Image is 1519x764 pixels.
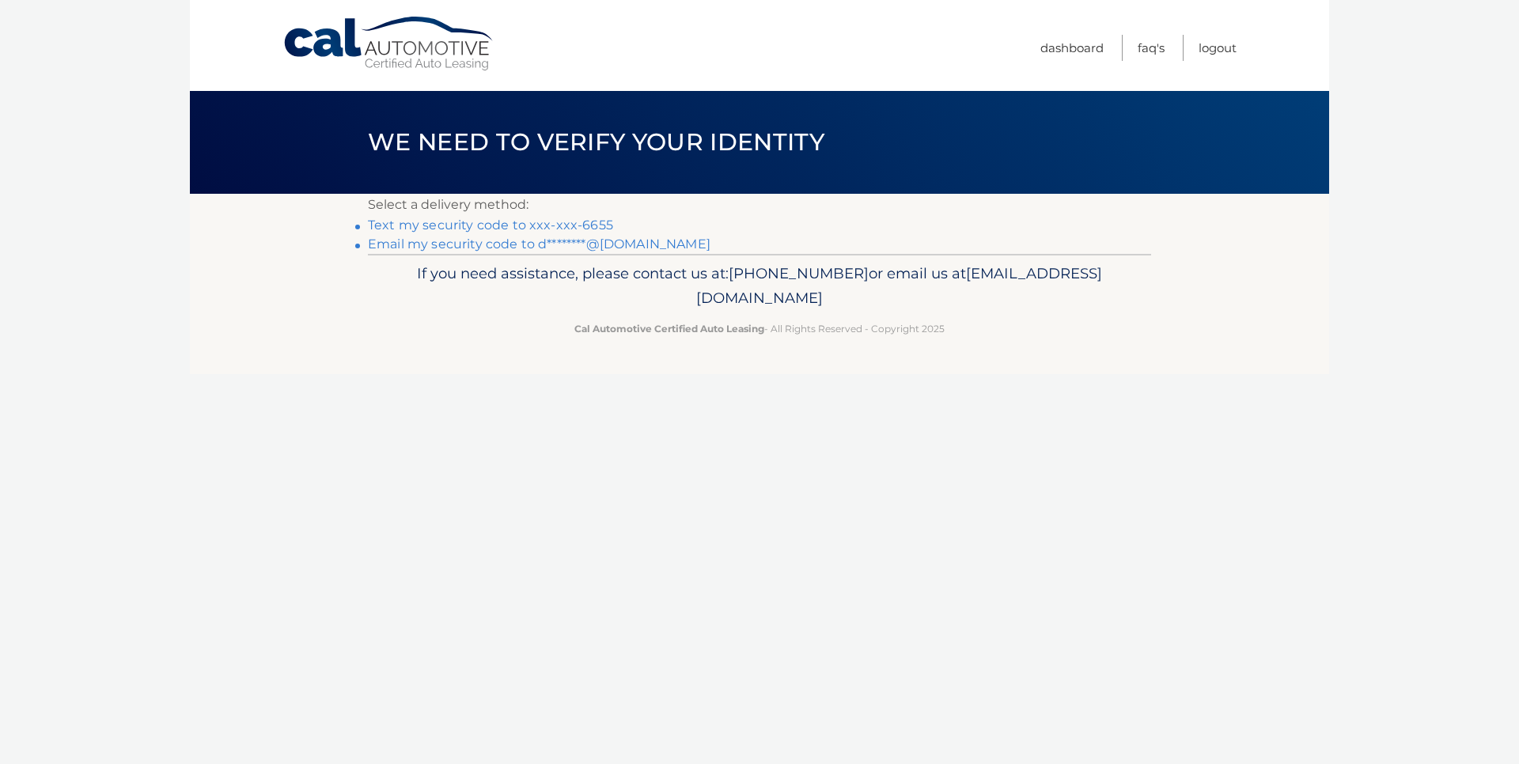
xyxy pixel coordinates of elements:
[368,236,710,252] a: Email my security code to d********@[DOMAIN_NAME]
[1199,35,1237,61] a: Logout
[378,320,1141,337] p: - All Rights Reserved - Copyright 2025
[1040,35,1104,61] a: Dashboard
[282,16,496,72] a: Cal Automotive
[729,264,869,282] span: [PHONE_NUMBER]
[574,323,764,335] strong: Cal Automotive Certified Auto Leasing
[368,127,824,157] span: We need to verify your identity
[368,194,1151,216] p: Select a delivery method:
[378,261,1141,312] p: If you need assistance, please contact us at: or email us at
[1138,35,1165,61] a: FAQ's
[368,217,613,233] a: Text my security code to xxx-xxx-6655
